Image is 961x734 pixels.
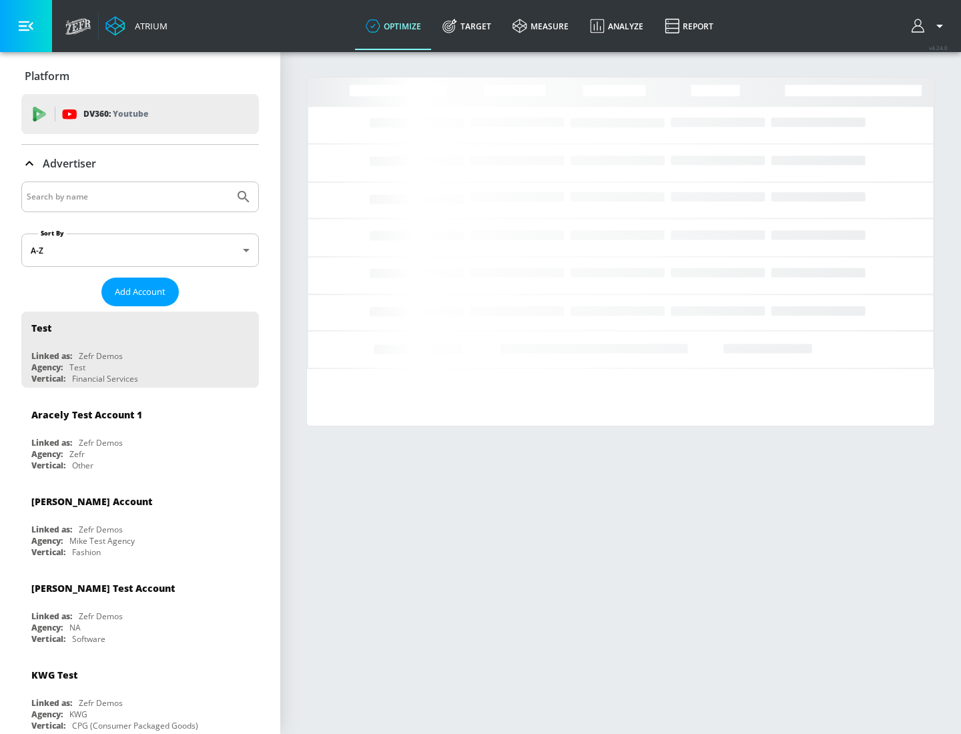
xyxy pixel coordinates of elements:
input: Search by name [27,188,229,206]
div: NA [69,622,81,633]
a: optimize [355,2,432,50]
p: Youtube [113,107,148,121]
div: Vertical: [31,460,65,471]
div: Atrium [129,20,168,32]
div: [PERSON_NAME] Test AccountLinked as:Zefr DemosAgency:NAVertical:Software [21,572,259,648]
div: Aracely Test Account 1Linked as:Zefr DemosAgency:ZefrVertical:Other [21,398,259,474]
div: Financial Services [72,373,138,384]
div: TestLinked as:Zefr DemosAgency:TestVertical:Financial Services [21,312,259,388]
div: Agency: [31,622,63,633]
div: Software [72,633,105,645]
p: Advertiser [43,156,96,171]
div: Linked as: [31,437,72,448]
div: Vertical: [31,720,65,731]
p: Platform [25,69,69,83]
div: KWG [69,709,87,720]
div: Advertiser [21,145,259,182]
div: Fashion [72,546,101,558]
div: Vertical: [31,546,65,558]
div: Platform [21,57,259,95]
div: [PERSON_NAME] Test Account [31,582,175,595]
div: [PERSON_NAME] AccountLinked as:Zefr DemosAgency:Mike Test AgencyVertical:Fashion [21,485,259,561]
div: Other [72,460,93,471]
div: Linked as: [31,697,72,709]
a: Report [654,2,724,50]
div: Zefr Demos [79,350,123,362]
div: Agency: [31,535,63,546]
a: measure [502,2,579,50]
div: A-Z [21,234,259,267]
div: Agency: [31,448,63,460]
div: DV360: Youtube [21,94,259,134]
div: Zefr Demos [79,437,123,448]
div: Test [31,322,51,334]
div: CPG (Consumer Packaged Goods) [72,720,198,731]
div: Linked as: [31,350,72,362]
div: Vertical: [31,373,65,384]
div: Vertical: [31,633,65,645]
div: Linked as: [31,611,72,622]
button: Add Account [101,278,179,306]
div: Aracely Test Account 1 [31,408,142,421]
a: Analyze [579,2,654,50]
a: Target [432,2,502,50]
p: DV360: [83,107,148,121]
div: [PERSON_NAME] Account [31,495,152,508]
div: Linked as: [31,524,72,535]
div: Agency: [31,362,63,373]
div: Zefr Demos [79,697,123,709]
div: Zefr [69,448,85,460]
div: Zefr Demos [79,611,123,622]
span: v 4.24.0 [929,44,948,51]
div: Mike Test Agency [69,535,135,546]
div: Agency: [31,709,63,720]
div: KWG Test [31,669,77,681]
a: Atrium [105,16,168,36]
span: Add Account [115,284,166,300]
label: Sort By [38,229,67,238]
div: Test [69,362,85,373]
div: Zefr Demos [79,524,123,535]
